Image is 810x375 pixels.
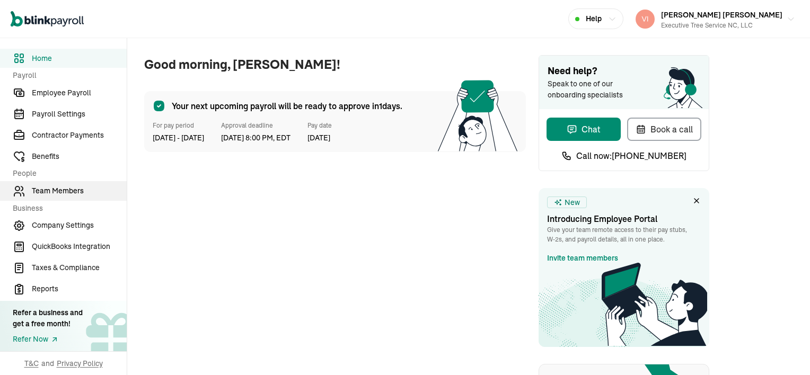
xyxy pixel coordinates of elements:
[32,151,127,162] span: Benefits
[547,225,701,244] p: Give your team remote access to their pay stubs, W‑2s, and payroll details, all in one place.
[32,185,127,197] span: Team Members
[586,13,602,24] span: Help
[631,6,799,32] button: [PERSON_NAME] [PERSON_NAME]Executive Tree Service NC, LLC
[153,121,204,130] span: For pay period
[567,123,601,136] div: Chat
[221,132,290,144] span: [DATE] 8:00 PM, EDT
[576,149,686,162] span: Call now: [PHONE_NUMBER]
[568,8,623,29] button: Help
[548,78,638,101] span: Speak to one of our onboarding specialists
[221,121,290,130] span: Approval deadline
[32,130,127,141] span: Contractor Payments
[13,168,120,179] span: People
[548,64,700,78] span: Need help?
[661,21,782,30] div: Executive Tree Service NC, LLC
[565,197,580,208] span: New
[757,324,810,375] iframe: Chat Widget
[32,241,127,252] span: QuickBooks Integration
[547,118,621,141] button: Chat
[153,132,204,144] span: [DATE] - [DATE]
[627,118,701,141] button: Book a call
[13,334,83,345] a: Refer Now
[32,109,127,120] span: Payroll Settings
[547,253,618,264] a: Invite team members
[57,358,103,369] span: Privacy Policy
[547,212,701,225] h3: Introducing Employee Portal
[307,121,332,130] span: Pay date
[32,53,127,64] span: Home
[24,358,39,369] span: T&C
[307,132,332,144] span: [DATE]
[32,262,127,273] span: Taxes & Compliance
[32,283,127,294] span: Reports
[13,307,83,329] div: Refer a business and get a free month!
[172,100,402,112] span: Your next upcoming payroll will be ready to approve in 1 days.
[11,4,84,34] nav: Global
[32,220,127,231] span: Company Settings
[32,87,127,99] span: Employee Payroll
[636,123,693,136] div: Book a call
[144,55,526,74] span: Good morning, [PERSON_NAME]!
[13,70,120,81] span: Payroll
[13,203,120,214] span: Business
[661,10,782,20] span: [PERSON_NAME] [PERSON_NAME]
